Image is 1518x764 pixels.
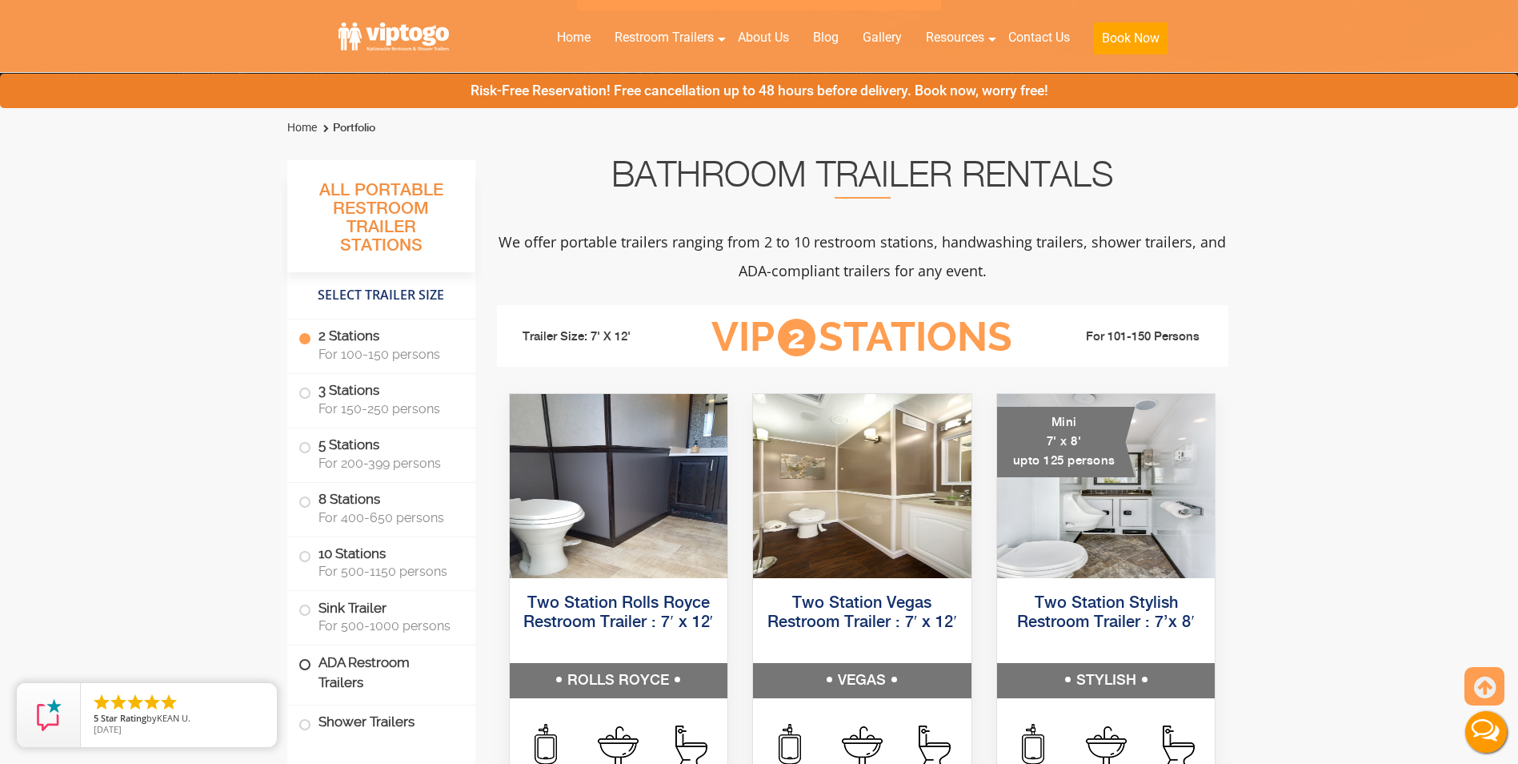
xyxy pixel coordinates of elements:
img: Review Rating [33,699,65,731]
a: Home [287,121,317,134]
a: Restroom Trailers [603,20,726,55]
a: Book Now [1082,20,1180,64]
label: 10 Stations [298,537,464,587]
div: Mini 7' x 8' upto 125 persons [997,407,1135,477]
span: 5 [94,712,98,724]
span: 2 [778,319,815,356]
label: Sink Trailer [298,591,464,641]
a: Two Station Vegas Restroom Trailer : 7′ x 12′ [767,595,957,631]
span: For 200-399 persons [318,456,456,471]
span: [DATE] [94,723,122,735]
a: About Us [726,20,801,55]
span: For 500-1150 persons [318,564,456,579]
h2: Bathroom Trailer Rentals [497,160,1228,199]
button: Live Chat [1454,700,1518,764]
h4: Select Trailer Size [287,280,475,311]
li: Portfolio [319,119,375,138]
h3: All Portable Restroom Trailer Stations [287,176,475,272]
button: Book Now [1094,22,1168,54]
h5: ROLLS ROYCE [510,663,728,698]
a: Two Station Stylish Restroom Trailer : 7’x 8′ [1017,595,1194,631]
a: Home [545,20,603,55]
span: For 100-150 persons [318,347,456,362]
img: Side view of two station restroom trailer with separate doors for males and females [753,394,971,578]
label: 2 Stations [298,320,464,369]
span: For 150-250 persons [318,401,456,416]
a: Gallery [851,20,914,55]
label: 8 Stations [298,483,464,533]
img: A mini restroom trailer with two separate stations and separate doors for males and females [997,394,1216,578]
a: Contact Us [996,20,1082,55]
span: KEAN U. [157,712,190,724]
h3: VIP Stations [687,316,1037,360]
span: For 500-1000 persons [318,618,456,633]
label: 3 Stations [298,374,464,424]
a: Two Station Rolls Royce Restroom Trailer : 7′ x 12′ [523,595,713,631]
li:  [159,693,178,712]
span: For 400-650 persons [318,510,456,525]
a: Blog [801,20,851,55]
label: ADA Restroom Trailers [298,645,464,700]
p: We offer portable trailers ranging from 2 to 10 restroom stations, handwashing trailers, shower t... [497,227,1228,285]
h5: STYLISH [997,663,1216,698]
span: Star Rating [101,712,146,724]
a: Resources [914,20,996,55]
li:  [142,693,162,712]
li:  [109,693,128,712]
h5: VEGAS [753,663,971,698]
img: Side view of two station restroom trailer with separate doors for males and females [510,394,728,578]
span: by [94,714,264,725]
li: Trailer Size: 7' X 12' [508,313,687,361]
li: For 101-150 Persons [1038,328,1217,347]
li:  [126,693,145,712]
label: 5 Stations [298,428,464,478]
li:  [92,693,111,712]
label: Shower Trailers [298,706,464,740]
